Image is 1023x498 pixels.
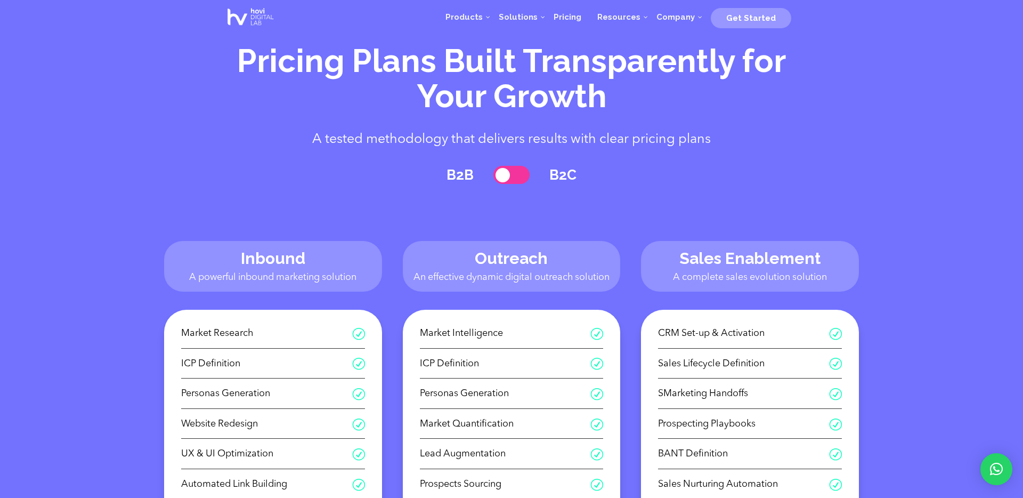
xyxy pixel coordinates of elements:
[554,12,581,22] span: Pricing
[420,325,591,342] span: Market Intelligence
[829,418,842,430] span: R
[352,478,365,491] span: R
[590,418,603,430] span: R
[658,356,829,372] span: Sales Lifecycle Definition
[546,1,589,33] a: Pricing
[475,249,548,268] span: Outreach
[420,385,591,402] span: Personas Generation
[491,1,546,33] a: Solutions
[658,385,829,402] span: SMarketing Handoffs
[499,12,538,22] span: Solutions
[658,325,829,342] span: CRM Set-up & Activation
[189,272,356,282] span: A powerful inbound marketing solution
[829,478,842,491] span: R
[437,1,491,33] a: Products
[597,12,640,22] span: Resources
[590,357,603,370] span: R
[420,446,591,462] span: Lead Augmentation
[181,446,352,462] span: UX & UI Optimization
[241,249,305,268] span: Inbound
[181,476,352,493] span: Automated Link Building
[352,327,365,340] span: R
[445,12,483,22] span: Products
[352,357,365,370] span: R
[590,388,603,400] span: R
[658,446,829,462] span: BANT Definition
[352,388,365,400] span: R
[829,327,842,340] span: R
[352,448,365,460] span: R
[420,416,591,432] span: Market Quantification
[181,356,352,372] span: ICP Definition
[420,476,591,493] span: Prospects Sourcing
[413,272,610,282] span: An effective dynamic digital outreach solution
[726,13,776,23] span: Get Started
[656,12,695,22] span: Company
[549,167,577,183] label: B2C
[420,356,591,372] span: ICP Definition
[181,325,352,342] span: Market Research
[673,272,827,282] span: A complete sales evolution solution
[658,476,829,493] span: Sales Nurturing Automation
[658,416,829,432] span: Prospecting Playbooks
[590,327,603,340] span: R
[590,448,603,460] span: R
[711,9,791,25] a: Get Started
[590,478,603,491] span: R
[648,1,703,33] a: Company
[589,1,648,33] a: Resources
[829,357,842,370] span: R
[181,385,352,402] span: Personas Generation
[352,418,365,430] span: R
[829,448,842,460] span: R
[181,416,352,432] span: Website Redesign
[829,388,842,400] span: R
[446,167,474,183] label: B2B
[679,249,821,268] span: Sales Enablement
